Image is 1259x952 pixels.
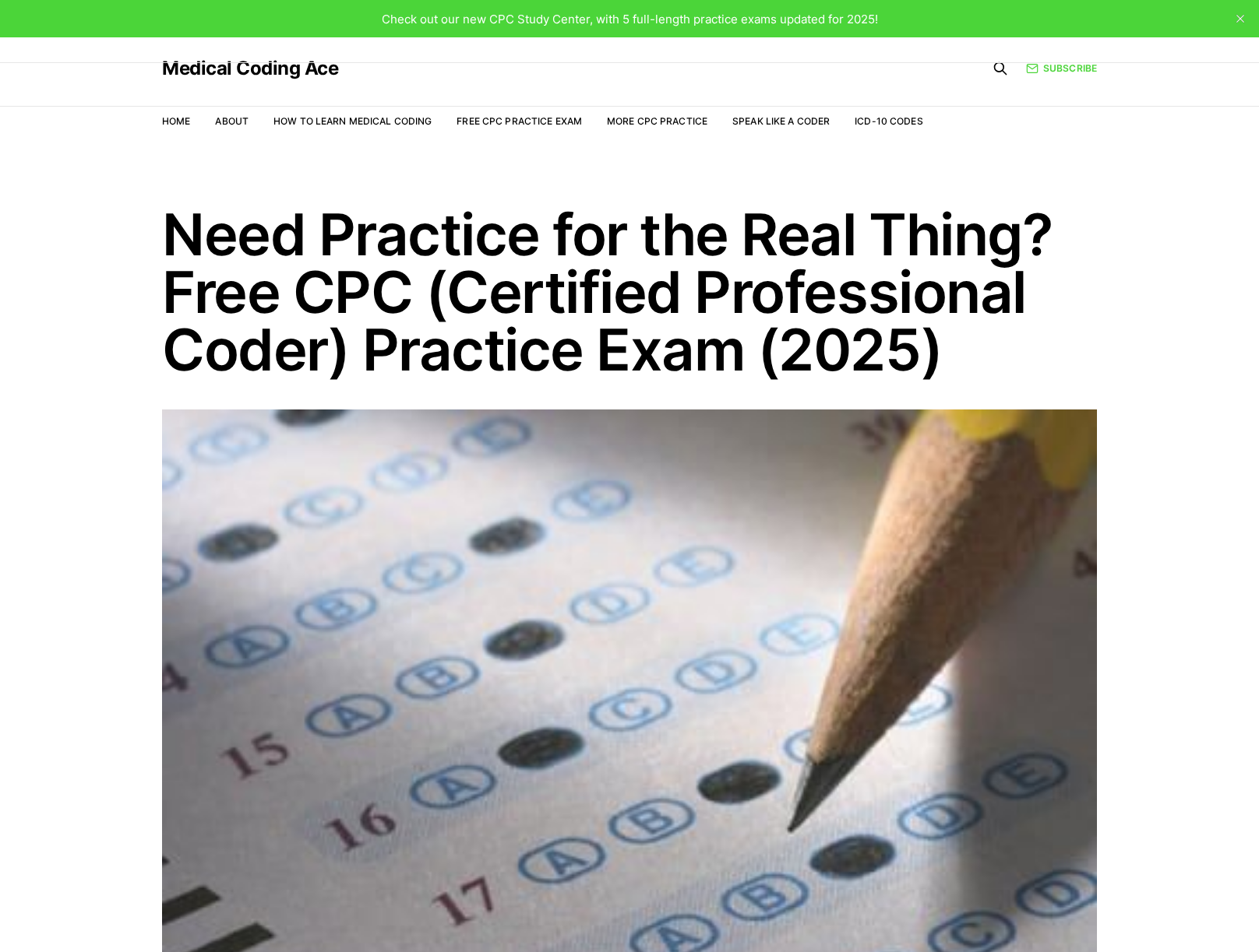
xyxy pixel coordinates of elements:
a: Home [162,115,190,127]
a: How to Learn Medical Coding [273,115,432,127]
a: ICD-10 Codes [855,115,922,127]
iframe: portal-trigger [999,876,1259,952]
a: About [215,115,249,127]
a: Subscribe [1026,61,1097,76]
a: Speak Like a Coder [732,115,830,127]
span: Check out our new CPC Study Center, with 5 full-length practice exams updated for 2025! [382,12,878,26]
a: Free CPC Practice Exam [457,115,582,127]
button: close [1228,6,1253,31]
h1: Need Practice for the Real Thing? Free CPC (Certified Professional Coder) Practice Exam (2025) [162,206,1097,378]
a: Medical Coding Ace [162,59,338,78]
a: More CPC Practice [607,115,707,127]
